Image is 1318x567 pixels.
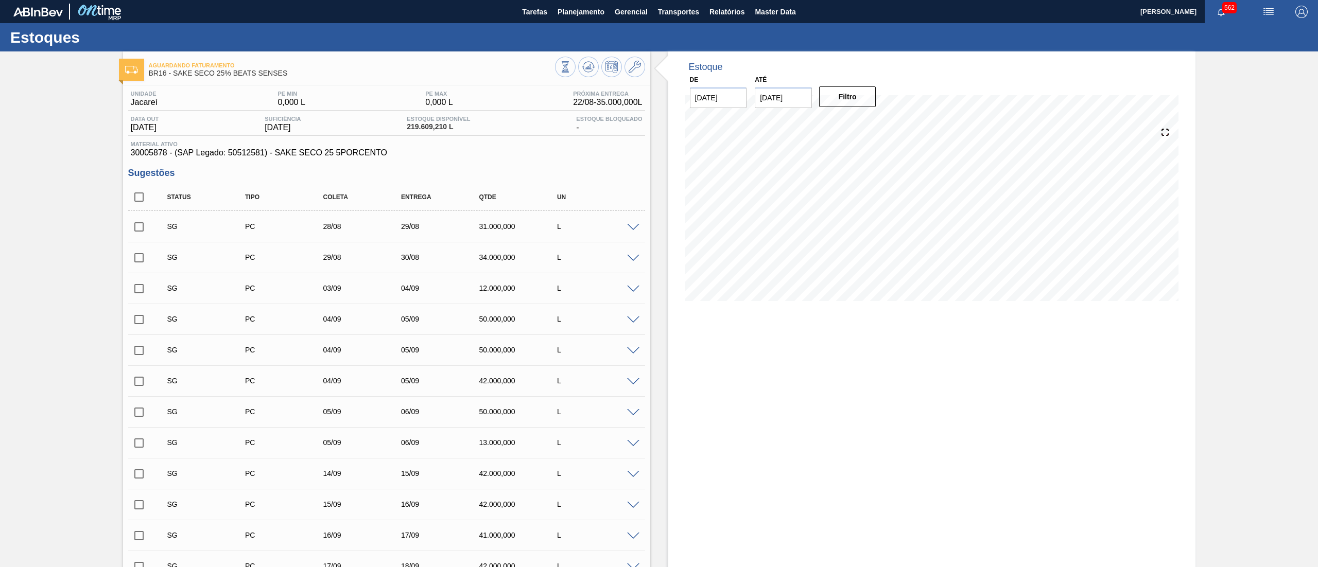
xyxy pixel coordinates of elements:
[165,222,254,231] div: Sugestão Criada
[242,500,332,508] div: Pedido de Compra
[165,407,254,416] div: Sugestão Criada
[320,346,409,354] div: 04/09/2025
[320,377,409,385] div: 04/09/2025
[554,531,644,539] div: L
[165,531,254,539] div: Sugestão Criada
[625,57,645,77] button: Ir ao Master Data / Geral
[755,87,812,108] input: dd/mm/yyyy
[554,438,644,447] div: L
[131,98,158,107] span: Jacareí
[242,346,332,354] div: Pedido de Compra
[554,469,644,477] div: L
[320,315,409,323] div: 04/09/2025
[10,31,193,43] h1: Estoques
[320,253,409,261] div: 29/08/2025
[131,141,643,147] span: Material ativo
[476,407,565,416] div: 50.000,000
[165,500,254,508] div: Sugestão Criada
[819,86,876,107] button: Filtro
[558,6,604,18] span: Planejamento
[128,168,645,179] h3: Sugestões
[476,500,565,508] div: 42.000,000
[554,315,644,323] div: L
[398,531,488,539] div: 17/09/2025
[398,438,488,447] div: 06/09/2025
[554,253,644,261] div: L
[476,438,565,447] div: 13.000,000
[398,222,488,231] div: 29/08/2025
[165,315,254,323] div: Sugestão Criada
[615,6,648,18] span: Gerencial
[398,469,488,477] div: 15/09/2025
[1205,5,1238,19] button: Notificações
[755,6,795,18] span: Master Data
[242,531,332,539] div: Pedido de Compra
[398,315,488,323] div: 05/09/2025
[320,438,409,447] div: 05/09/2025
[242,407,332,416] div: Pedido de Compra
[398,407,488,416] div: 06/09/2025
[320,469,409,477] div: 14/09/2025
[131,91,158,97] span: Unidade
[242,284,332,292] div: Pedido de Compra
[165,438,254,447] div: Sugestão Criada
[265,116,301,122] span: Suficiência
[555,57,576,77] button: Visão Geral dos Estoques
[242,253,332,261] div: Pedido de Compra
[242,469,332,477] div: Pedido de Compra
[522,6,547,18] span: Tarefas
[578,57,599,77] button: Atualizar Gráfico
[320,531,409,539] div: 16/09/2025
[278,98,305,107] span: 0,000 L
[398,346,488,354] div: 05/09/2025
[242,315,332,323] div: Pedido de Compra
[165,346,254,354] div: Sugestão Criada
[165,253,254,261] div: Sugestão Criada
[689,62,723,73] div: Estoque
[242,193,332,201] div: Tipo
[476,284,565,292] div: 12.000,000
[125,66,138,74] img: Ícone
[658,6,699,18] span: Transportes
[573,91,642,97] span: Próxima Entrega
[320,193,409,201] div: Coleta
[320,284,409,292] div: 03/09/2025
[1262,6,1275,18] img: userActions
[709,6,744,18] span: Relatórios
[407,116,470,122] span: Estoque Disponível
[554,284,644,292] div: L
[165,284,254,292] div: Sugestão Criada
[242,222,332,231] div: Pedido de Compra
[1222,2,1237,13] span: 562
[476,193,565,201] div: Qtde
[398,500,488,508] div: 16/09/2025
[476,531,565,539] div: 41.000,000
[398,193,488,201] div: Entrega
[320,222,409,231] div: 28/08/2025
[242,377,332,385] div: Pedido de Compra
[601,57,622,77] button: Programar Estoque
[398,377,488,385] div: 05/09/2025
[476,315,565,323] div: 50.000,000
[554,407,644,416] div: L
[131,116,159,122] span: Data out
[320,407,409,416] div: 05/09/2025
[278,91,305,97] span: PE MIN
[755,76,767,83] label: Até
[13,7,63,16] img: TNhmsLtSVTkK8tSr43FrP2fwEKptu5GPRR3wAAAABJRU5ErkJggg==
[476,377,565,385] div: 42.000,000
[690,76,699,83] label: De
[554,222,644,231] div: L
[573,98,642,107] span: 22/08 - 35.000,000 L
[165,193,254,201] div: Status
[131,123,159,132] span: [DATE]
[398,253,488,261] div: 30/08/2025
[476,346,565,354] div: 50.000,000
[554,377,644,385] div: L
[1295,6,1308,18] img: Logout
[425,91,453,97] span: PE MAX
[165,469,254,477] div: Sugestão Criada
[576,116,642,122] span: Estoque Bloqueado
[407,123,470,131] span: 219.609,210 L
[242,438,332,447] div: Pedido de Compra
